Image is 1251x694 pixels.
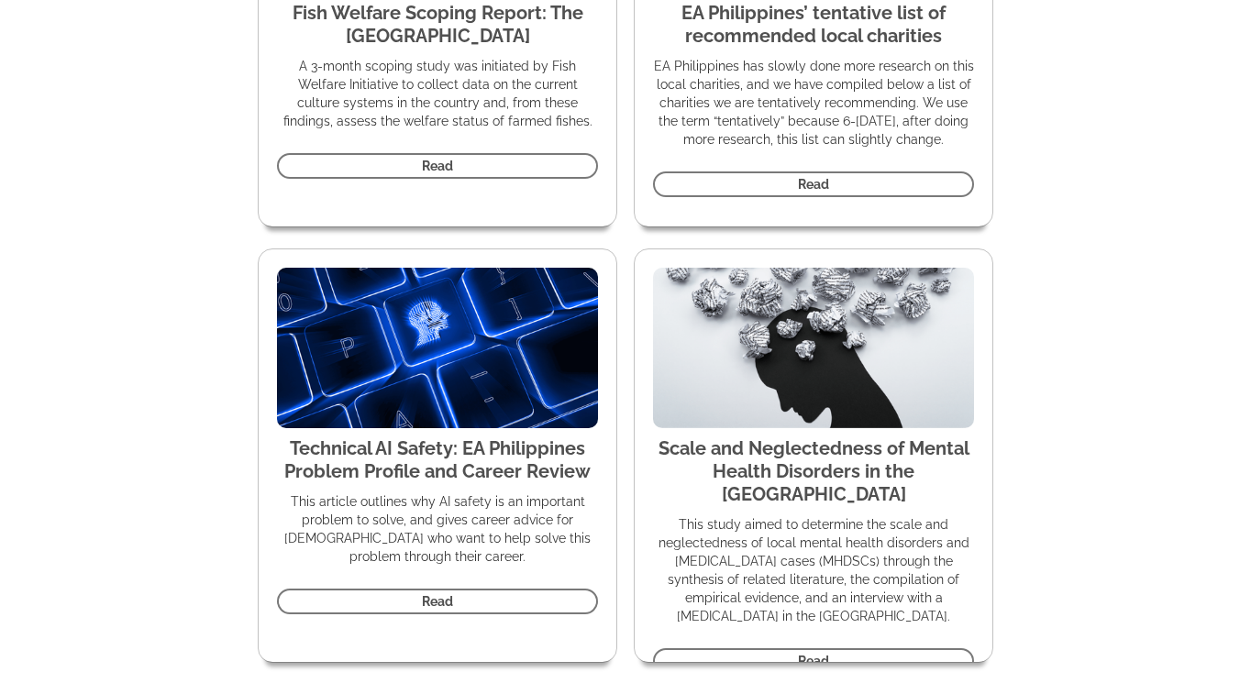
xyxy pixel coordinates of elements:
[653,437,974,506] h1: Scale and Neglectedness of Mental Health Disorders in the [GEOGRAPHIC_DATA]
[277,492,598,566] p: This article outlines why AI safety is an important problem to solve, and gives career advice for...
[653,515,974,625] p: This study aimed to determine the scale and neglectedness of local mental health disorders and [M...
[653,57,974,149] p: EA Philippines has slowly done more research on this local charities, and we have compiled below ...
[277,589,598,614] a: Read
[277,153,598,179] a: Read
[653,171,974,197] a: Read
[277,437,598,483] h1: Technical AI Safety: EA Philippines Problem Profile and Career Review
[653,648,974,674] a: Read
[277,57,598,130] p: A 3-month scoping study was initiated by Fish Welfare Initiative to collect data on the current c...
[277,2,598,48] h1: Fish Welfare Scoping Report: The [GEOGRAPHIC_DATA]
[653,2,974,48] h1: EA Philippines’ tentative list of recommended local charities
